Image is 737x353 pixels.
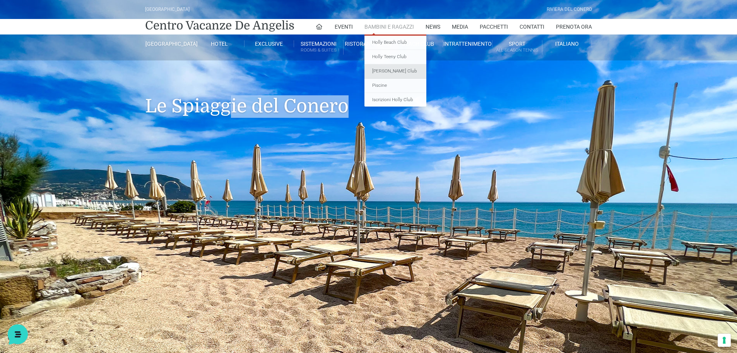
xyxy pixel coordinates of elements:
a: SportAll Season Tennis [492,40,542,55]
a: [DEMOGRAPHIC_DATA] tutto [69,62,142,68]
a: Italiano [542,40,592,47]
p: La nostra missione è rendere la tua esperienza straordinaria! [6,34,130,50]
input: Cerca un articolo... [17,145,127,153]
a: Hotel [195,40,244,47]
a: Contatti [520,19,544,34]
button: Home [6,249,54,267]
p: Aiuto [119,260,130,267]
a: Eventi [335,19,353,34]
a: Holly Teeny Club [364,50,426,64]
img: light [12,75,28,91]
a: [GEOGRAPHIC_DATA] [145,40,195,47]
div: Riviera Del Conero [547,6,592,13]
button: Messaggi [54,249,101,267]
button: Inizia una conversazione [12,98,142,113]
a: [PERSON_NAME] Club [364,64,426,79]
p: Home [23,260,36,267]
a: Piscine [364,79,426,93]
a: Ristoranti & Bar [344,40,393,47]
small: Rooms & Suites [294,46,343,54]
a: Apri Centro Assistenza [82,129,142,135]
a: SistemazioniRooms & Suites [294,40,344,55]
a: Iscrizioni Holly Club [364,93,426,107]
a: Media [452,19,468,34]
a: [PERSON_NAME]Ciao! Benvenuto al [GEOGRAPHIC_DATA]! Come posso aiutarti!7 gg fa [9,71,145,95]
p: 7 gg fa [128,74,142,81]
a: Exclusive [245,40,294,47]
div: [GEOGRAPHIC_DATA] [145,6,190,13]
span: Inizia una conversazione [50,102,114,108]
p: Ciao! Benvenuto al [GEOGRAPHIC_DATA]! Come posso aiutarti! [32,84,123,91]
a: Prenota Ora [556,19,592,34]
a: News [426,19,440,34]
h2: Ciao da De Angelis Resort 👋 [6,6,130,31]
button: Le tue preferenze relative al consenso per le tecnologie di tracciamento [718,334,731,347]
a: Centro Vacanze De Angelis [145,18,294,33]
span: Italiano [555,41,579,47]
small: All Season Tennis [492,46,542,54]
span: Le tue conversazioni [12,62,66,68]
a: Pacchetti [480,19,508,34]
a: Intrattenimento [443,40,492,47]
h1: Le Spiaggie del Conero [145,60,592,129]
button: Aiuto [101,249,149,267]
a: Bambini e Ragazzi [364,19,414,34]
span: [PERSON_NAME] [32,74,123,82]
p: Messaggi [67,260,88,267]
a: Holly Beach Club [364,36,426,50]
span: Trova una risposta [12,129,60,135]
iframe: Customerly Messenger Launcher [6,323,29,346]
